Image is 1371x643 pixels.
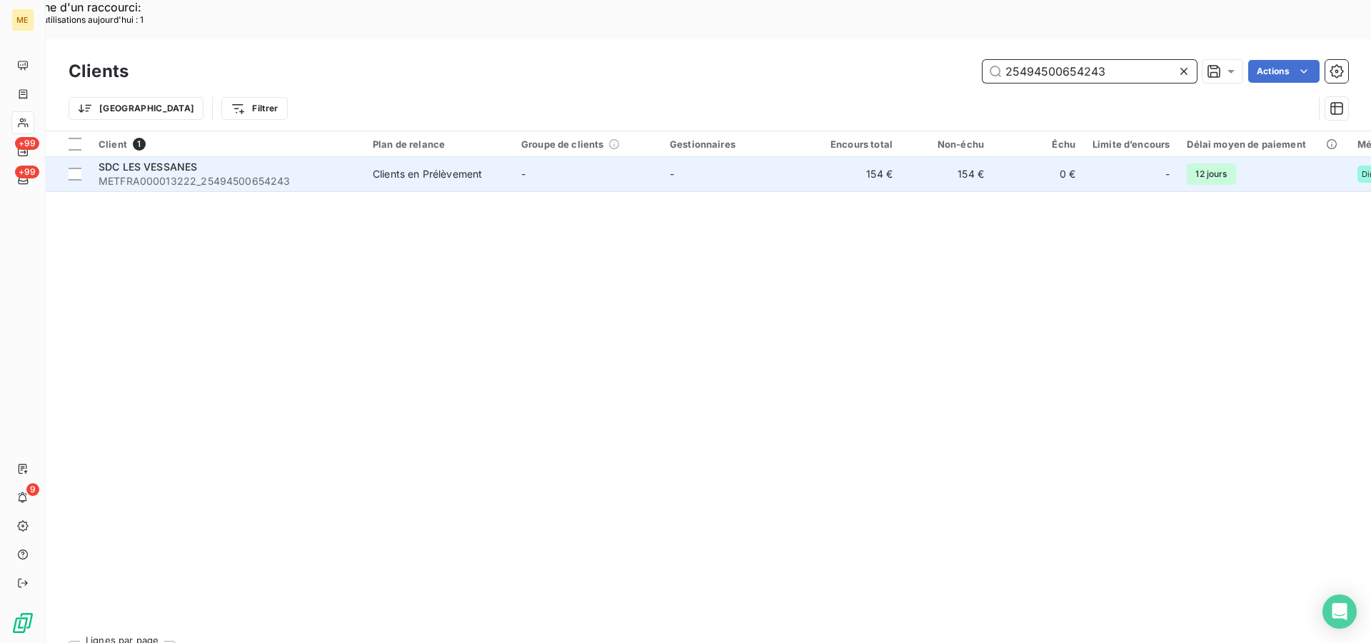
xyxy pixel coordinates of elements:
[810,157,901,191] td: 154 €
[1165,167,1170,181] span: -
[818,138,893,150] div: Encours total
[373,138,504,150] div: Plan de relance
[99,174,356,188] span: METFRA000013222_25494500654243
[521,168,526,180] span: -
[521,138,604,150] span: Groupe de clients
[1093,138,1170,150] div: Limite d’encours
[910,138,984,150] div: Non-échu
[99,138,127,150] span: Client
[133,138,146,151] span: 1
[69,59,129,84] h3: Clients
[15,166,39,178] span: +99
[26,483,39,496] span: 9
[99,161,197,173] span: SDC LES VESSANES
[983,60,1197,83] input: Rechercher
[1001,138,1075,150] div: Échu
[69,97,204,120] button: [GEOGRAPHIC_DATA]
[1187,163,1235,185] span: 12 jours
[901,157,993,191] td: 154 €
[15,137,39,150] span: +99
[670,168,674,180] span: -
[670,138,801,150] div: Gestionnaires
[221,97,287,120] button: Filtrer
[1322,594,1357,629] div: Open Intercom Messenger
[1187,138,1340,150] div: Délai moyen de paiement
[373,167,482,181] div: Clients en Prélèvement
[11,612,34,634] img: Logo LeanPay
[993,157,1084,191] td: 0 €
[1248,60,1320,83] button: Actions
